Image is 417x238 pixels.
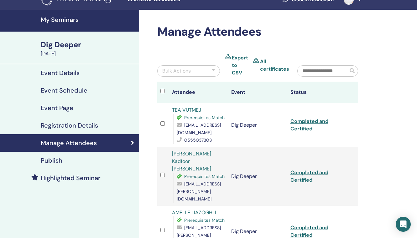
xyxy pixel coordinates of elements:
[37,39,139,58] a: Dig Deeper[DATE]
[41,39,135,50] div: Dig Deeper
[232,54,248,77] a: Export to CSV
[41,104,73,112] h4: Event Page
[228,147,287,206] td: Dig Deeper
[41,50,135,58] div: [DATE]
[228,82,287,103] th: Event
[41,69,80,77] h4: Event Details
[172,209,216,216] a: AMELLE LIAZOGHLI
[184,115,225,120] span: Prerequisites Match
[41,157,62,164] h4: Publish
[41,122,98,129] h4: Registration Details
[184,137,212,143] span: 0555037303
[41,139,97,147] h4: Manage Attendees
[177,181,221,202] span: [EMAIL_ADDRESS][PERSON_NAME][DOMAIN_NAME]
[157,25,358,39] h2: Manage Attendees
[177,122,221,135] span: [EMAIL_ADDRESS][DOMAIN_NAME]
[184,174,225,179] span: Prerequisites Match
[41,16,135,23] h4: My Seminars
[396,217,411,232] div: Open Intercom Messenger
[184,217,225,223] span: Prerequisites Match
[162,67,191,75] div: Bulk Actions
[172,107,201,113] a: TEA VUTMEJ
[172,150,211,172] a: [PERSON_NAME] Kadfoor [PERSON_NAME]
[287,82,347,103] th: Status
[41,174,101,182] h4: Highlighted Seminar
[290,169,328,183] a: Completed and Certified
[169,82,228,103] th: Attendee
[290,118,328,132] a: Completed and Certified
[41,87,87,94] h4: Event Schedule
[228,103,287,147] td: Dig Deeper
[260,58,289,73] a: All certificates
